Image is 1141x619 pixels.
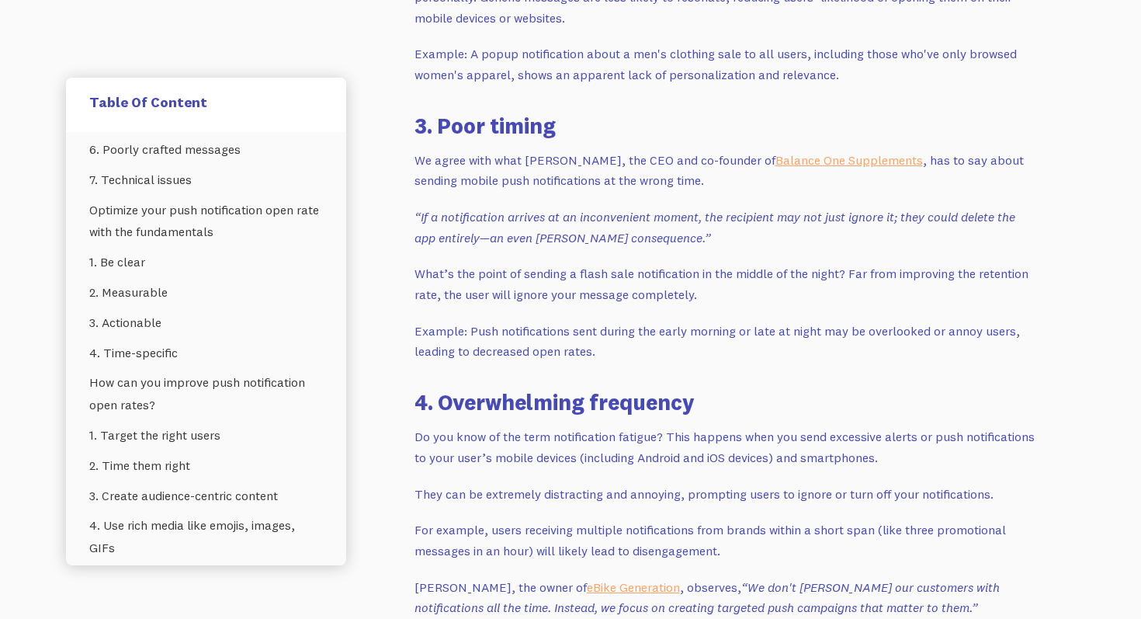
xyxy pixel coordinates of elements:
[89,165,323,195] a: 7. Technical issues
[414,263,1035,304] p: What’s the point of sending a flash sale notification in the middle of the night? Far from improv...
[89,420,323,450] a: 1. Target the right users
[89,510,323,563] a: 4. Use rich media like emojis, images, GIFs
[587,579,680,595] a: eBike Generation
[775,152,923,168] a: Balance One Supplements
[414,43,1035,85] p: Example: A popup notification about a men's clothing sale to all users, including those who've on...
[414,520,1035,561] p: For example, users receiving multiple notifications from brands within a short span (like three p...
[89,337,323,367] a: 4. Time-specific
[414,426,1035,468] p: Do you know of the term notification fatigue? This happens when you send excessive alerts or push...
[89,247,323,277] a: 1. Be clear
[89,367,323,420] a: How can you improve push notification open rates?
[89,277,323,308] a: 2. Measurable
[414,387,1035,417] h3: 4. Overwhelming frequency
[414,150,1035,191] p: We agree with what [PERSON_NAME], the CEO and co-founder of , has to say about sending mobile pus...
[414,577,1035,618] p: [PERSON_NAME], the owner of , observes,
[89,134,323,165] a: 6. Poorly crafted messages
[89,450,323,481] a: 2. Time them right
[414,321,1035,362] p: Example: Push notifications sent during the early morning or late at night may be overlooked or a...
[89,93,323,111] h5: Table Of Content
[414,209,1015,245] em: “If a notification arrives at an inconvenient moment, the recipient may not just ignore it; they ...
[414,110,1035,141] h3: 3. Poor timing
[89,194,323,247] a: Optimize your push notification open rate with the fundamentals
[414,484,1035,505] p: They can be extremely distracting and annoying, prompting users to ignore or turn off your notifi...
[89,563,323,616] a: 5. Personalize messages using dynamic content
[89,308,323,338] a: 3. Actionable
[89,480,323,510] a: 3. Create audience-centric content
